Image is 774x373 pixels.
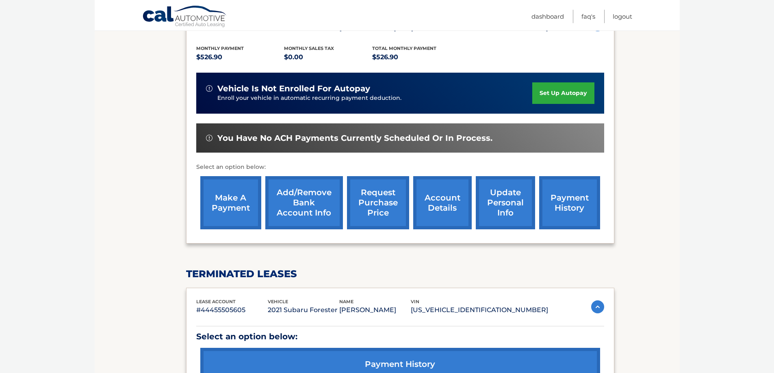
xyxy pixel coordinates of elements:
[217,84,370,94] span: vehicle is not enrolled for autopay
[196,52,284,63] p: $526.90
[591,300,604,313] img: accordion-active.svg
[613,10,632,23] a: Logout
[268,299,288,304] span: vehicle
[532,82,594,104] a: set up autopay
[539,176,600,229] a: payment history
[339,299,353,304] span: name
[196,45,244,51] span: Monthly Payment
[186,268,614,280] h2: terminated leases
[581,10,595,23] a: FAQ's
[200,176,261,229] a: make a payment
[476,176,535,229] a: update personal info
[217,133,492,143] span: You have no ACH payments currently scheduled or in process.
[196,330,604,344] p: Select an option below:
[411,304,548,316] p: [US_VEHICLE_IDENTIFICATION_NUMBER]
[217,94,533,103] p: Enroll your vehicle in automatic recurring payment deduction.
[372,45,436,51] span: Total Monthly Payment
[196,299,236,304] span: lease account
[284,52,372,63] p: $0.00
[196,162,604,172] p: Select an option below:
[413,176,472,229] a: account details
[206,135,212,141] img: alert-white.svg
[265,176,343,229] a: Add/Remove bank account info
[347,176,409,229] a: request purchase price
[196,304,268,316] p: #44455505605
[411,299,419,304] span: vin
[531,10,564,23] a: Dashboard
[268,304,339,316] p: 2021 Subaru Forester
[372,52,460,63] p: $526.90
[339,304,411,316] p: [PERSON_NAME]
[206,85,212,92] img: alert-white.svg
[284,45,334,51] span: Monthly sales Tax
[142,5,228,29] a: Cal Automotive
